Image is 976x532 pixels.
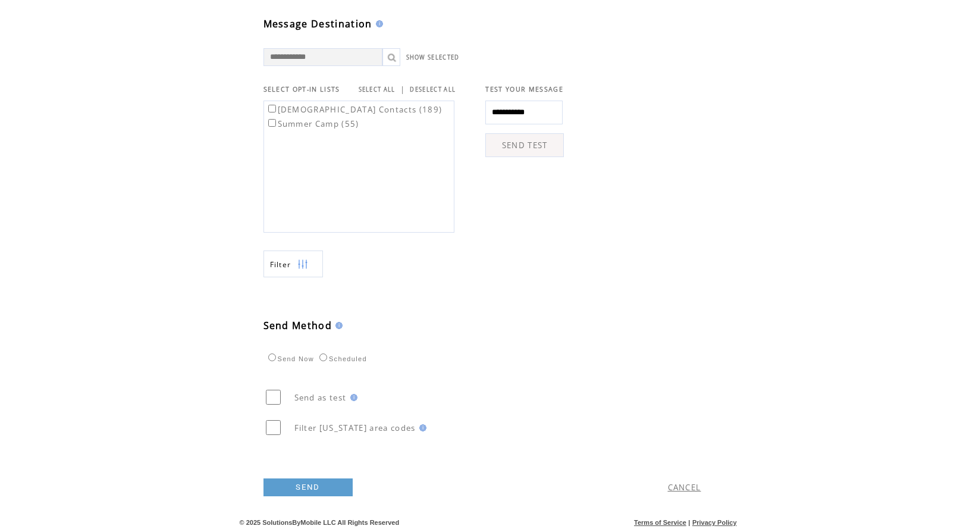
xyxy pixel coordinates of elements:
[372,20,383,27] img: help.gif
[668,482,701,493] a: CANCEL
[294,392,347,403] span: Send as test
[332,322,343,329] img: help.gif
[294,423,416,433] span: Filter [US_STATE] area codes
[263,478,353,496] a: SEND
[688,519,690,526] span: |
[416,424,426,431] img: help.gif
[400,84,405,95] span: |
[316,355,367,362] label: Scheduled
[297,251,308,278] img: filters.png
[347,394,357,401] img: help.gif
[485,85,563,93] span: TEST YOUR MESSAGE
[268,119,276,127] input: Summer Camp (55)
[240,519,400,526] span: © 2025 SolutionsByMobile LLC All Rights Reserved
[485,133,564,157] a: SEND TEST
[692,519,737,526] a: Privacy Policy
[263,319,332,332] span: Send Method
[266,104,443,115] label: [DEMOGRAPHIC_DATA] Contacts (189)
[410,86,456,93] a: DESELECT ALL
[406,54,460,61] a: SHOW SELECTED
[634,519,686,526] a: Terms of Service
[319,353,327,361] input: Scheduled
[268,353,276,361] input: Send Now
[263,17,372,30] span: Message Destination
[263,85,340,93] span: SELECT OPT-IN LISTS
[265,355,314,362] label: Send Now
[359,86,396,93] a: SELECT ALL
[263,251,323,277] a: Filter
[270,259,291,270] span: Show filters
[268,105,276,112] input: [DEMOGRAPHIC_DATA] Contacts (189)
[266,118,359,129] label: Summer Camp (55)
